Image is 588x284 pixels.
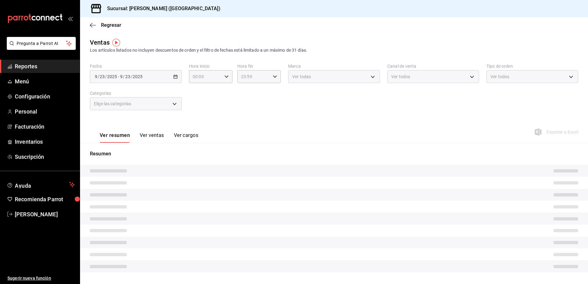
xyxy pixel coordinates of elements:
label: Fecha [90,64,182,68]
h3: Sucursal: [PERSON_NAME] ([GEOGRAPHIC_DATA]) [102,5,220,12]
span: Pregunta a Parrot AI [17,40,66,47]
label: Hora fin [237,64,281,68]
span: Personal [15,107,75,116]
span: Ver todos [391,74,410,80]
span: / [98,74,99,79]
button: Ver ventas [140,132,164,143]
span: Inventarios [15,138,75,146]
span: Regresar [101,22,121,28]
span: - [118,74,119,79]
div: Ventas [90,38,110,47]
input: ---- [107,74,117,79]
p: Resumen [90,150,578,158]
a: Pregunta a Parrot AI [4,45,76,51]
button: Pregunta a Parrot AI [7,37,76,50]
div: Los artículos listados no incluyen descuentos de orden y el filtro de fechas está limitado a un m... [90,47,578,54]
span: [PERSON_NAME] [15,210,75,218]
button: Ver resumen [100,132,130,143]
span: Recomienda Parrot [15,195,75,203]
span: / [131,74,132,79]
label: Canal de venta [387,64,479,68]
span: / [105,74,107,79]
button: open_drawer_menu [68,16,73,21]
input: -- [95,74,98,79]
span: Elige las categorías [94,101,131,107]
input: -- [120,74,123,79]
span: Ver todos [490,74,509,80]
label: Tipo de orden [486,64,578,68]
button: Ver cargos [174,132,199,143]
span: Reportes [15,62,75,70]
span: Ayuda [15,181,67,188]
input: -- [125,74,131,79]
label: Categorías [90,91,182,95]
span: Configuración [15,92,75,101]
span: Suscripción [15,153,75,161]
label: Hora inicio [189,64,232,68]
div: navigation tabs [100,132,198,143]
input: -- [99,74,105,79]
img: Tooltip marker [112,39,120,46]
span: Facturación [15,122,75,131]
span: Menú [15,77,75,86]
span: Ver todas [292,74,311,80]
label: Marca [288,64,380,68]
span: / [123,74,125,79]
button: Regresar [90,22,121,28]
input: ---- [132,74,143,79]
span: Sugerir nueva función [7,275,75,282]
